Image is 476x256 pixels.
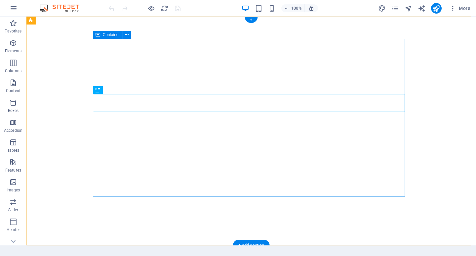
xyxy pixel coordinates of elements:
[147,4,155,12] button: Click here to leave preview mode and continue editing
[5,168,21,173] p: Features
[5,28,21,34] p: Favorites
[291,4,302,12] h6: 100%
[7,148,19,153] p: Tables
[378,4,386,12] button: design
[8,108,19,113] p: Boxes
[6,88,20,93] p: Content
[418,4,426,12] button: text_generator
[432,5,440,12] i: Publish
[7,187,20,193] p: Images
[447,3,473,14] button: More
[378,5,386,12] i: Design (Ctrl+Alt+Y)
[160,4,168,12] button: reload
[391,4,399,12] button: pages
[161,5,168,12] i: Reload page
[418,5,425,12] i: AI Writer
[38,4,88,12] img: Editor Logo
[103,33,120,37] span: Container
[233,240,270,251] div: + Add section
[7,227,20,232] p: Header
[405,5,412,12] i: Navigator
[308,5,314,11] i: On resize automatically adjust zoom level to fit chosen device.
[245,17,258,23] div: +
[8,207,19,213] p: Slider
[405,4,413,12] button: navigator
[450,5,470,12] span: More
[431,3,442,14] button: publish
[281,4,305,12] button: 100%
[5,68,21,74] p: Columns
[391,5,399,12] i: Pages (Ctrl+Alt+S)
[5,48,22,54] p: Elements
[4,128,22,133] p: Accordion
